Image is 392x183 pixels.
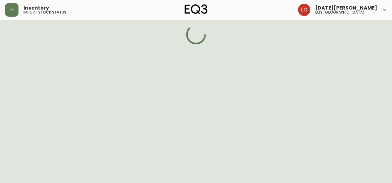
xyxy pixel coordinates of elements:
[315,6,377,10] span: [DATE][PERSON_NAME]
[298,4,310,16] img: 2638f148bab13be18035375ceda1d187
[23,6,49,10] span: Inventory
[23,10,66,14] h5: import stock status
[315,10,365,14] h5: eq3 [GEOGRAPHIC_DATA]
[185,4,207,14] img: logo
